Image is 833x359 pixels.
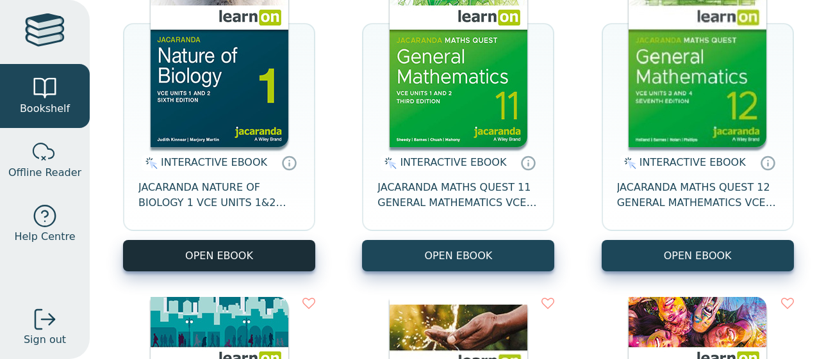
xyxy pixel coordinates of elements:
[24,332,66,347] span: Sign out
[620,156,636,171] img: interactive.svg
[617,180,779,211] span: JACARANDA MATHS QUEST 12 GENERAL MATHEMATICS VCE UNITS 3 & 4 7E LEARNON
[20,101,70,116] span: Bookshelf
[377,180,539,211] span: JACARANDA MATHS QUEST 11 GENERAL MATHEMATICS VCE UNITS 1&2 3E LEARNON
[138,180,300,211] span: JACARANDA NATURE OF BIOLOGY 1 VCE UNITS 1&2 LEARNON 6E (INCL STUDYON) EBOOK
[14,229,75,244] span: Help Centre
[123,240,315,271] button: OPEN EBOOK
[760,155,775,170] a: Interactive eBooks are accessed online via the publisher’s portal. They contain interactive resou...
[8,165,81,180] span: Offline Reader
[362,240,554,271] button: OPEN EBOOK
[381,156,397,171] img: interactive.svg
[639,156,746,168] span: INTERACTIVE EBOOK
[142,156,158,171] img: interactive.svg
[602,240,794,271] button: OPEN EBOOK
[281,155,297,170] a: Interactive eBooks are accessed online via the publisher’s portal. They contain interactive resou...
[161,156,267,168] span: INTERACTIVE EBOOK
[400,156,506,168] span: INTERACTIVE EBOOK
[520,155,536,170] a: Interactive eBooks are accessed online via the publisher’s portal. They contain interactive resou...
